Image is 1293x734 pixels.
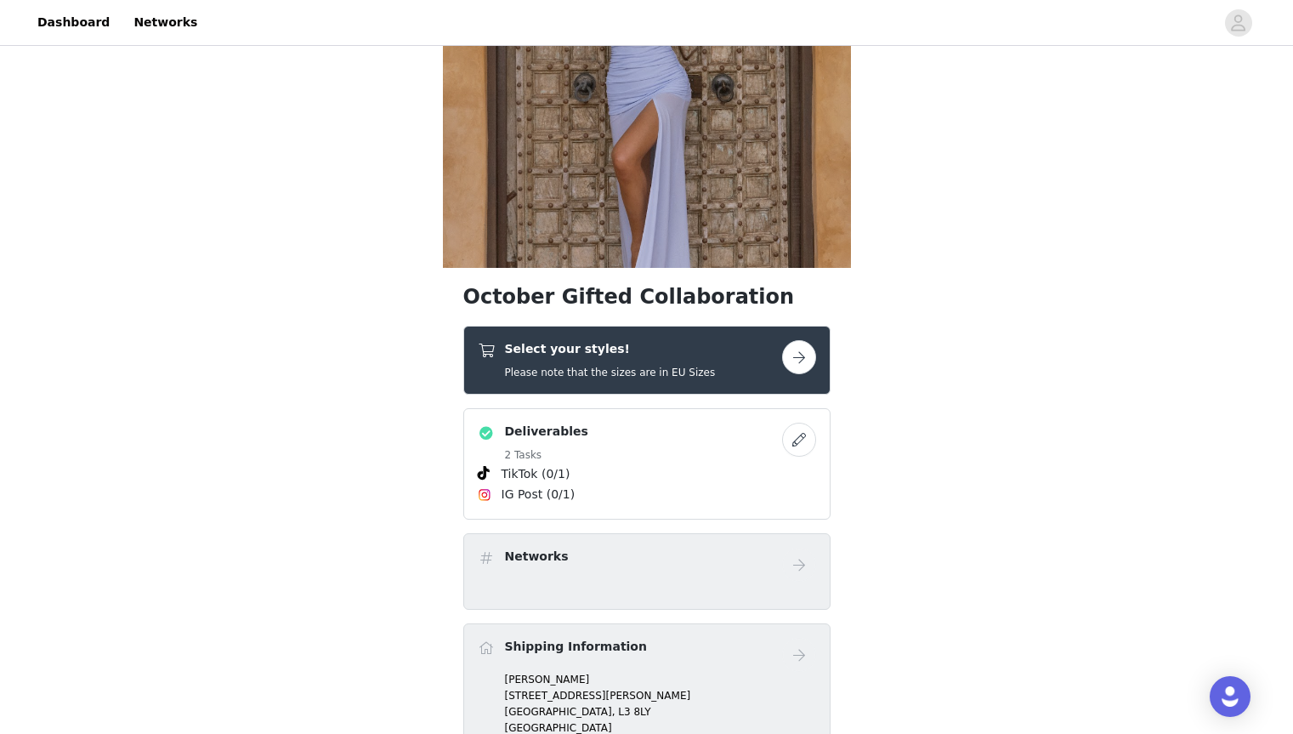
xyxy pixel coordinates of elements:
span: [GEOGRAPHIC_DATA], [505,706,615,718]
p: [PERSON_NAME] [505,672,816,687]
div: Deliverables [463,408,831,520]
p: [STREET_ADDRESS][PERSON_NAME] [505,688,816,703]
h5: Please note that the sizes are in EU Sizes [505,365,716,380]
div: Open Intercom Messenger [1210,676,1250,717]
h4: Shipping Information [505,638,647,656]
span: TikTok (0/1) [502,465,570,483]
h4: Select your styles! [505,340,716,358]
h5: 2 Tasks [505,447,588,463]
div: Select your styles! [463,326,831,395]
a: Dashboard [27,3,120,42]
div: Networks [463,533,831,610]
img: Instagram Icon [478,488,491,502]
span: IG Post (0/1) [502,486,576,504]
a: Networks [123,3,207,42]
span: L3 8LY [618,706,650,718]
h4: Networks [505,548,569,566]
h1: October Gifted Collaboration [463,282,831,312]
div: avatar [1230,9,1246,37]
h4: Deliverables [505,423,588,441]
